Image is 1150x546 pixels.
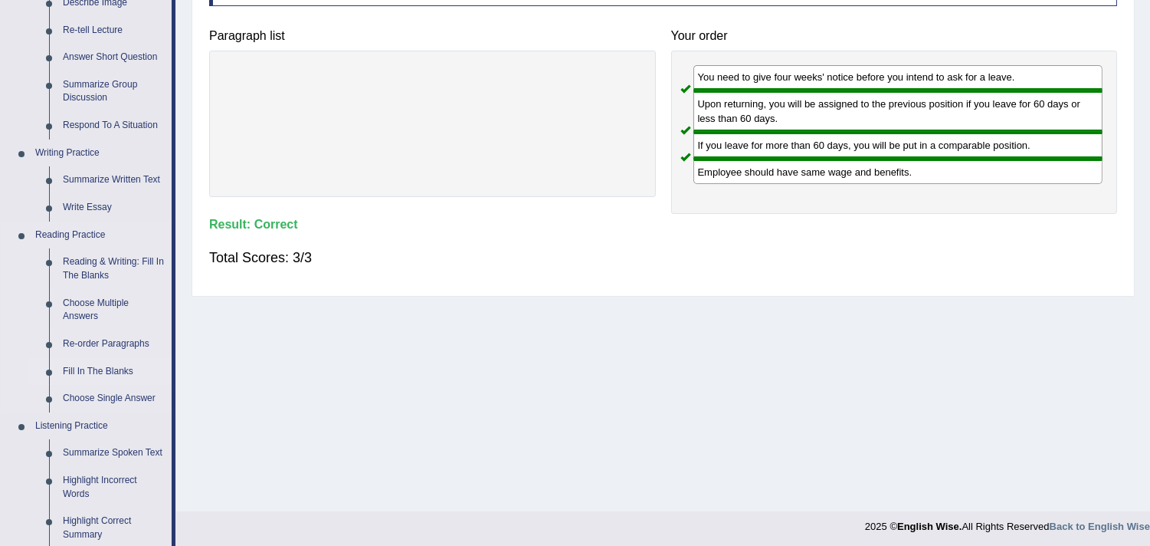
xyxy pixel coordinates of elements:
[56,71,172,112] a: Summarize Group Discussion
[1050,521,1150,532] a: Back to English Wise
[56,17,172,44] a: Re-tell Lecture
[28,222,172,249] a: Reading Practice
[209,218,1117,232] h4: Result:
[56,331,172,358] a: Re-order Paragraphs
[693,65,1103,90] div: You need to give four weeks' notice before you intend to ask for a leave.
[28,413,172,440] a: Listening Practice
[28,140,172,167] a: Writing Practice
[56,112,172,140] a: Respond To A Situation
[56,44,172,71] a: Answer Short Question
[56,290,172,331] a: Choose Multiple Answers
[56,467,172,508] a: Highlight Incorrect Words
[693,90,1103,132] div: Upon returning, you will be assigned to the previous position if you leave for 60 days or less th...
[693,159,1103,184] div: Employee should have same wage and benefits.
[865,511,1150,534] div: 2025 © All Rights Reserved
[56,385,172,413] a: Choose Single Answer
[56,166,172,194] a: Summarize Written Text
[671,29,1118,43] h4: Your order
[56,248,172,289] a: Reading & Writing: Fill In The Blanks
[897,521,962,532] strong: English Wise.
[56,358,172,386] a: Fill In The Blanks
[693,132,1103,159] div: If you leave for more than 60 days, you will be put in a comparable position.
[56,194,172,222] a: Write Essay
[209,29,656,43] h4: Paragraph list
[209,239,1117,276] div: Total Scores: 3/3
[56,439,172,467] a: Summarize Spoken Text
